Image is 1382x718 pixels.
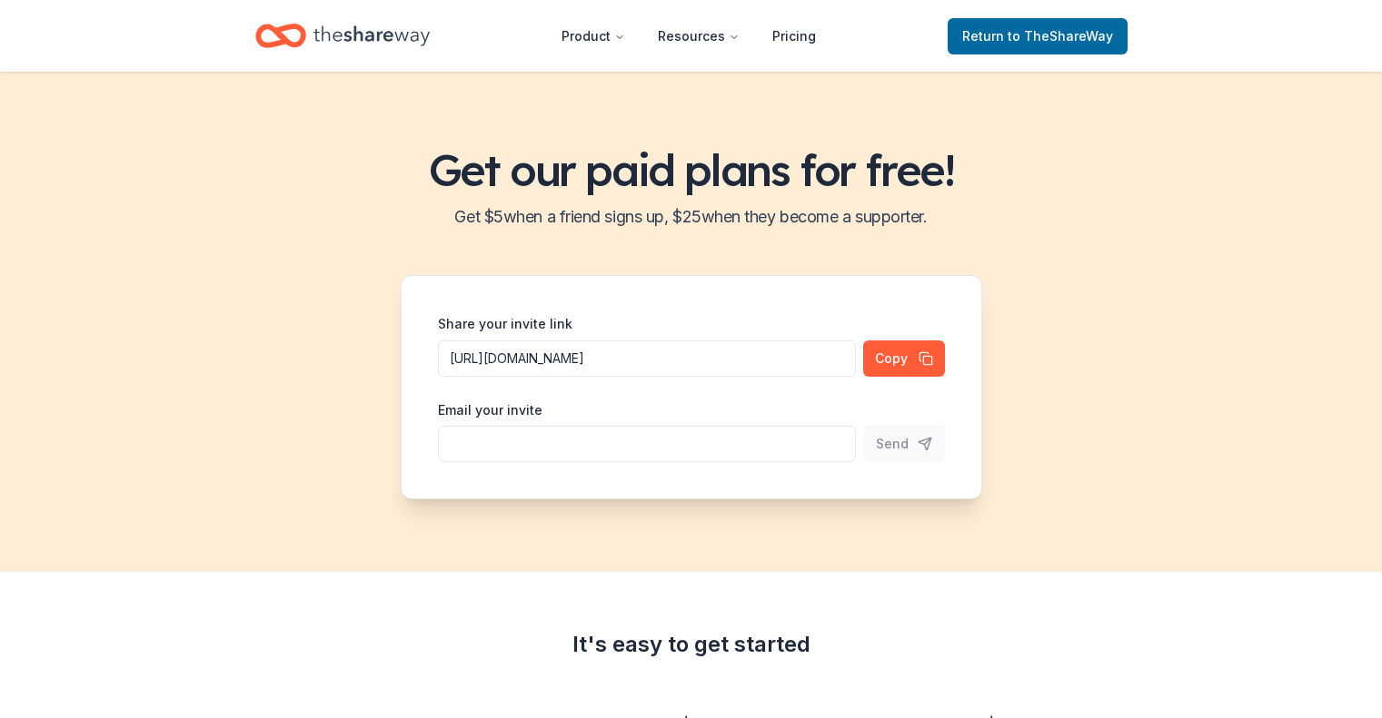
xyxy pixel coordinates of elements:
a: Home [255,15,430,57]
button: Copy [863,340,945,377]
a: Pricing [758,18,830,54]
h2: Get $ 5 when a friend signs up, $ 25 when they become a supporter. [22,202,1360,231]
a: Returnto TheShareWay [948,18,1128,54]
label: Share your invite link [438,315,572,333]
h1: Get our paid plans for free! [22,144,1360,195]
span: Return [962,25,1113,47]
button: Resources [643,18,754,54]
button: Product [547,18,640,54]
div: It's easy to get started [255,630,1128,659]
span: to TheShareWay [1008,28,1113,44]
nav: Main [547,15,830,57]
label: Email your invite [438,401,542,419]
